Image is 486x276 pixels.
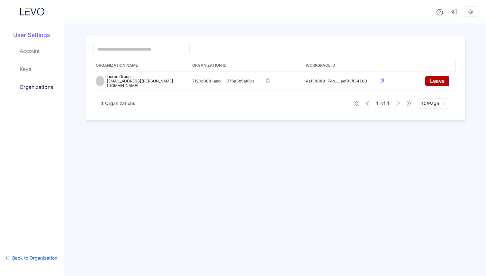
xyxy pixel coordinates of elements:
span: 1 [387,100,390,106]
th: Workspace ID [303,59,377,72]
a: Keys [20,65,31,73]
h5: User Settings [13,31,64,39]
span: 1 [376,100,379,106]
span: Back to Organization [12,254,57,262]
p: Incred Group [107,74,187,79]
span: of [376,100,390,106]
span: 10/Page [421,99,446,108]
span: Leave [430,78,445,84]
a: Organizations [20,83,53,91]
span: 1 Organizations [101,100,135,106]
span: 7f20d888-aab......876a3b5af60a [192,79,255,83]
th: Organization ID [190,59,264,72]
p: [EMAIL_ADDRESS][PERSON_NAME][DOMAIN_NAME] [107,79,187,88]
span: 4af38889-74b......aef93ff34160 [306,79,367,83]
th: Organization Name [93,59,190,72]
a: Account [20,47,40,55]
button: Leave [425,76,449,86]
